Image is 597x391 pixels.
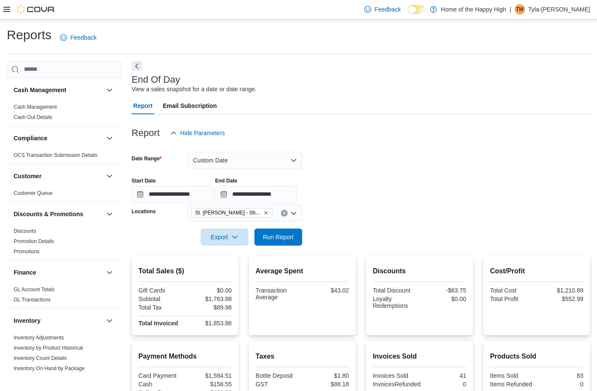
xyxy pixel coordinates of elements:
[373,351,466,362] h2: Invoices Sold
[373,295,418,309] div: Loyalty Redemptions
[256,287,301,301] div: Transaction Average
[104,267,115,278] button: Finance
[528,4,590,14] p: Tyla-[PERSON_NAME]
[187,381,232,388] div: $158.55
[14,190,52,196] a: Customer Queue
[421,372,466,379] div: 41
[14,134,47,142] h3: Compliance
[14,172,103,180] button: Customer
[14,86,103,94] button: Cash Management
[373,381,421,388] div: InvoicesRefunded
[14,190,52,197] span: Customer Queue
[201,229,248,246] button: Export
[490,372,535,379] div: Items Sold
[104,316,115,326] button: Inventory
[57,29,100,46] a: Feedback
[14,287,55,293] a: GL Account Totals
[70,33,96,42] span: Feedback
[490,266,583,276] h2: Cost/Profit
[138,320,178,327] strong: Total Invoiced
[538,372,583,379] div: 83
[281,210,288,217] button: Clear input
[215,186,297,203] input: Press the down key to open a popover containing a calendar.
[361,1,404,18] a: Feedback
[187,287,232,294] div: $0.00
[538,287,583,294] div: $1,210.89
[138,351,232,362] h2: Payment Methods
[132,75,180,85] h3: End Of Day
[373,287,418,294] div: Total Discount
[180,129,225,137] span: Hide Parameters
[263,233,294,241] span: Run Report
[7,26,52,43] h1: Reports
[14,365,85,372] span: Inventory On Hand by Package
[163,97,217,114] span: Email Subscription
[14,296,51,303] span: GL Transactions
[14,286,55,293] span: GL Account Totals
[132,208,156,215] label: Locations
[7,150,121,164] div: Compliance
[132,61,142,71] button: Next
[373,372,418,379] div: Invoices Sold
[14,238,54,244] a: Promotion Details
[421,295,466,302] div: $0.00
[515,4,525,14] div: Tyla-Moon Simpson
[490,287,535,294] div: Total Cost
[14,152,98,158] a: OCS Transaction Submission Details
[188,152,302,169] button: Custom Date
[14,114,52,121] span: Cash Out Details
[538,295,583,302] div: $552.99
[14,345,83,351] a: Inventory by Product Historical
[138,304,184,311] div: Total Tax
[133,97,153,114] span: Report
[256,351,349,362] h2: Taxes
[424,381,466,388] div: 0
[7,102,121,126] div: Cash Management
[104,209,115,219] button: Discounts & Promotions
[132,128,160,138] h3: Report
[256,266,349,276] h2: Average Spent
[167,125,228,142] button: Hide Parameters
[14,268,103,277] button: Finance
[14,152,98,159] span: OCS Transaction Submission Details
[195,209,262,217] span: St. [PERSON_NAME] - Shoppes @ [PERSON_NAME] - Fire & Flower
[14,228,36,234] a: Discounts
[104,85,115,95] button: Cash Management
[538,381,583,388] div: 0
[14,355,67,361] a: Inventory Count Details
[191,208,272,217] span: St. Albert - Shoppes @ Giroux - Fire & Flower
[14,86,66,94] h3: Cash Management
[441,4,506,14] p: Home of the Happy High
[14,297,51,303] a: GL Transactions
[263,210,268,215] button: Remove St. Albert - Shoppes @ Giroux - Fire & Flower from selection in this group
[254,229,302,246] button: Run Report
[14,316,103,325] button: Inventory
[132,85,257,94] div: View a sales snapshot for a date or date range.
[14,210,103,218] button: Discounts & Promotions
[510,4,511,14] p: |
[7,226,121,260] div: Discounts & Promotions
[187,372,232,379] div: $1,594.51
[138,381,184,388] div: Cash
[132,177,156,184] label: Start Date
[14,104,57,110] a: Cash Management
[104,171,115,181] button: Customer
[421,287,466,294] div: -$63.75
[132,155,162,162] label: Date Range
[14,238,54,245] span: Promotion Details
[14,316,40,325] h3: Inventory
[408,5,426,14] input: Dark Mode
[14,114,52,120] a: Cash Out Details
[132,186,213,203] input: Press the down key to open a popover containing a calendar.
[14,365,85,371] a: Inventory On Hand by Package
[490,381,535,388] div: Items Refunded
[138,266,232,276] h2: Total Sales ($)
[187,295,232,302] div: $1,763.88
[373,266,466,276] h2: Discounts
[256,372,301,379] div: Bottle Deposit
[304,372,349,379] div: $1.80
[490,295,535,302] div: Total Profit
[14,210,83,218] h3: Discounts & Promotions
